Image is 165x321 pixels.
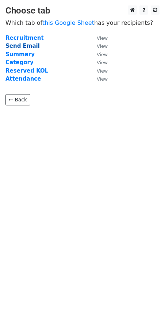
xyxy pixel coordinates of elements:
a: View [89,59,108,66]
a: View [89,35,108,41]
iframe: Chat Widget [128,286,165,321]
a: Attendance [5,76,41,82]
a: Send Email [5,43,40,49]
small: View [97,52,108,57]
small: View [97,35,108,41]
a: Summary [5,51,35,58]
a: View [89,43,108,49]
a: Recruitment [5,35,44,41]
a: Category [5,59,34,66]
small: View [97,60,108,65]
p: Which tab of has your recipients? [5,19,160,27]
small: View [97,76,108,82]
a: this Google Sheet [42,19,94,26]
a: ← Back [5,94,30,105]
a: Reserved KOL [5,67,48,74]
a: View [89,67,108,74]
small: View [97,43,108,49]
h3: Choose tab [5,5,160,16]
small: View [97,68,108,74]
a: View [89,76,108,82]
a: View [89,51,108,58]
